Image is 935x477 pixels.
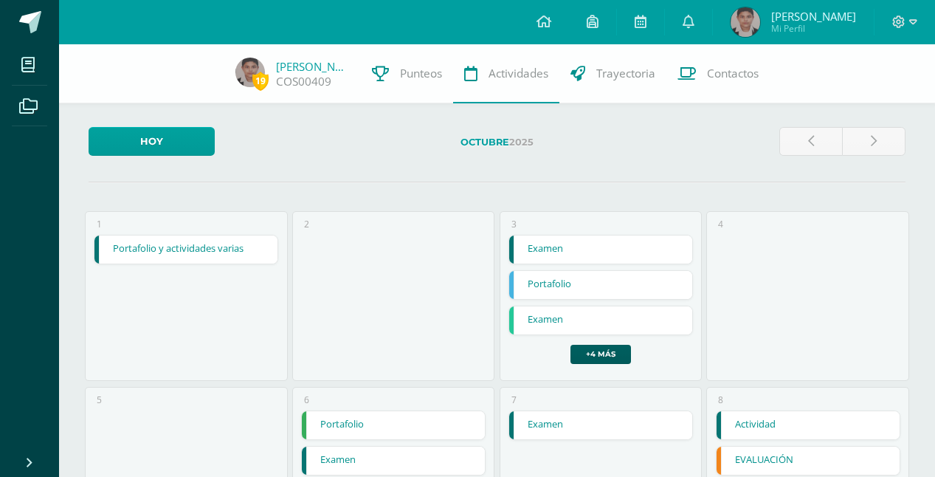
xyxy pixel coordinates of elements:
div: EVALUACIÓN | Tarea [716,446,900,476]
a: Examen [509,236,692,264]
div: 8 [718,394,723,406]
strong: Octubre [460,137,509,148]
a: Hoy [89,127,215,156]
a: COS00409 [276,74,331,89]
div: Examen | Tarea [508,306,693,335]
a: Portafolio [509,271,692,299]
div: Portafolio y actividades varias | Tarea [94,235,278,264]
span: [PERSON_NAME] [771,9,856,24]
div: Examen | Tarea [508,235,693,264]
div: 2 [304,218,309,230]
div: 3 [511,218,517,230]
a: [PERSON_NAME] [276,59,350,74]
span: 19 [252,72,269,90]
a: Actividades [453,44,559,103]
span: Trayectoria [596,66,655,81]
a: Trayectoria [559,44,666,103]
a: EVALUACIÓN [717,447,900,475]
a: Portafolio y actividades varias [94,236,277,264]
a: Examen [509,306,692,334]
a: Contactos [666,44,770,103]
div: Portafolio | Tarea [508,270,693,300]
div: 7 [511,394,517,406]
div: Portafolio | Examen [301,411,486,440]
img: 7a069efb9e25c0888c78f72e6b421962.png [235,58,265,87]
a: Actividad [717,411,900,439]
a: +4 más [570,345,631,364]
span: Punteos [400,66,442,81]
div: 5 [97,394,102,406]
div: Actividad | Tarea [716,411,900,440]
img: 7a069efb9e25c0888c78f72e6b421962.png [731,7,760,37]
div: Examen | Tarea [301,446,486,476]
span: Actividades [489,66,548,81]
div: Examen | Tarea [508,411,693,440]
label: 2025 [227,127,767,157]
div: 4 [718,218,723,230]
span: Mi Perfil [771,22,856,35]
a: Examen [509,411,692,439]
a: Punteos [361,44,453,103]
div: 6 [304,394,309,406]
a: Examen [302,447,485,475]
a: Portafolio [302,411,485,439]
span: Contactos [707,66,759,81]
div: 1 [97,218,102,230]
